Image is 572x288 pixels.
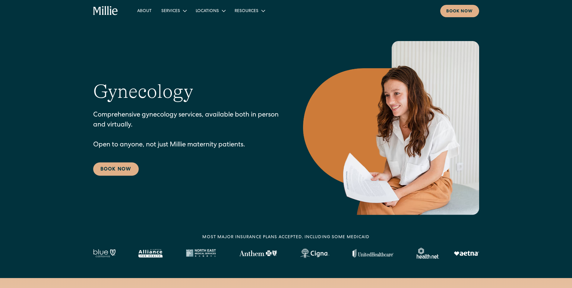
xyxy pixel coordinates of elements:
a: home [93,6,118,16]
p: Comprehensive gynecology services, available both in person and virtually. Open to anyone, not ju... [93,110,279,150]
div: Services [161,8,180,14]
a: Book Now [93,162,139,176]
div: Services [156,6,191,16]
img: Blue California logo [93,249,115,258]
img: North East Medical Services logo [186,249,216,258]
div: Book now [446,8,473,15]
div: Locations [196,8,219,14]
img: Healthnet logo [417,248,439,259]
div: Resources [235,8,258,14]
img: Aetna logo [454,251,479,256]
div: Resources [230,6,269,16]
div: Locations [191,6,230,16]
a: About [132,6,156,16]
img: Anthem Logo [239,250,277,256]
h1: Gynecology [93,80,193,103]
a: Book now [440,5,479,17]
img: Cigna logo [300,248,329,258]
div: MOST MAJOR INSURANCE PLANS ACCEPTED, INCLUDING some MEDICAID [202,234,369,241]
img: United Healthcare logo [352,249,393,258]
img: Smiling woman holding documents during a consultation, reflecting supportive guidance in maternit... [303,41,479,215]
img: Alameda Alliance logo [138,249,162,258]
